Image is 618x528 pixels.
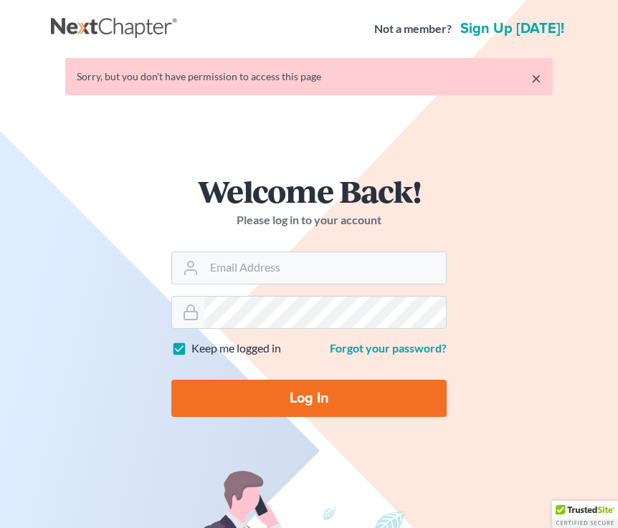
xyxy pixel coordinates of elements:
input: Log In [171,380,447,417]
a: Sign up [DATE]! [457,21,567,36]
p: Please log in to your account [171,212,447,229]
a: × [531,69,541,87]
label: Keep me logged in [191,340,281,357]
h1: Welcome Back! [171,176,447,206]
div: TrustedSite Certified [552,501,618,528]
div: Sorry, but you don't have permission to access this page [77,69,541,84]
a: Forgot your password? [330,341,447,355]
input: Email Address [204,252,446,284]
strong: Not a member? [374,21,452,37]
